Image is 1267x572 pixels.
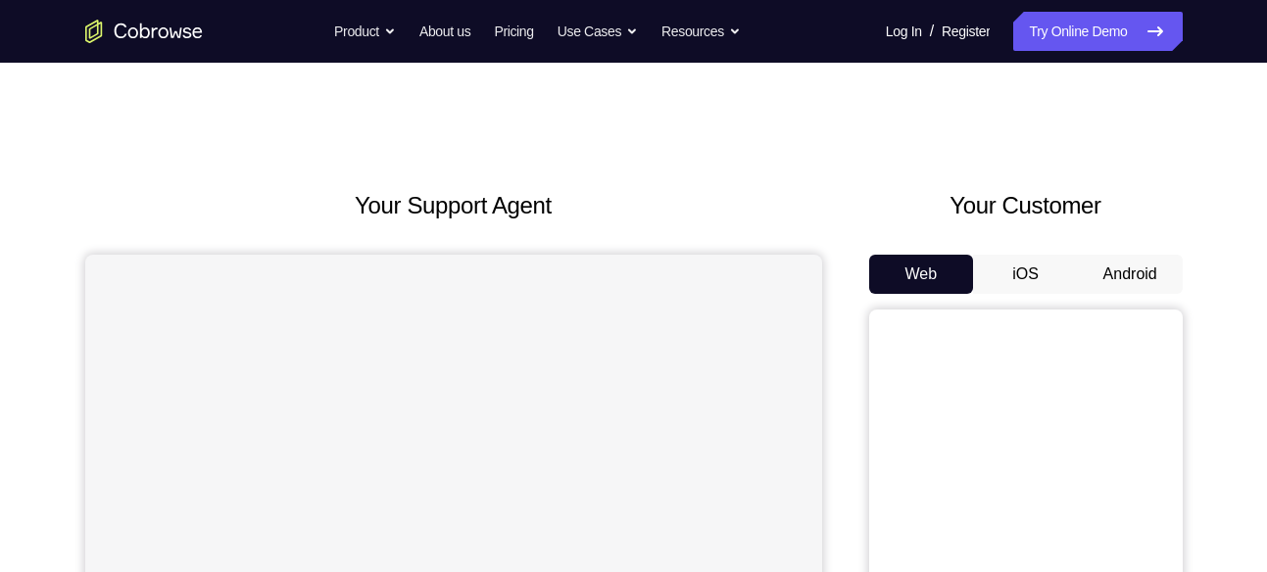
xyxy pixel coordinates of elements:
[558,12,638,51] button: Use Cases
[1078,255,1183,294] button: Android
[661,12,741,51] button: Resources
[494,12,533,51] a: Pricing
[930,20,934,43] span: /
[1013,12,1182,51] a: Try Online Demo
[419,12,470,51] a: About us
[334,12,396,51] button: Product
[973,255,1078,294] button: iOS
[869,188,1183,223] h2: Your Customer
[942,12,990,51] a: Register
[85,188,822,223] h2: Your Support Agent
[869,255,974,294] button: Web
[85,20,203,43] a: Go to the home page
[886,12,922,51] a: Log In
